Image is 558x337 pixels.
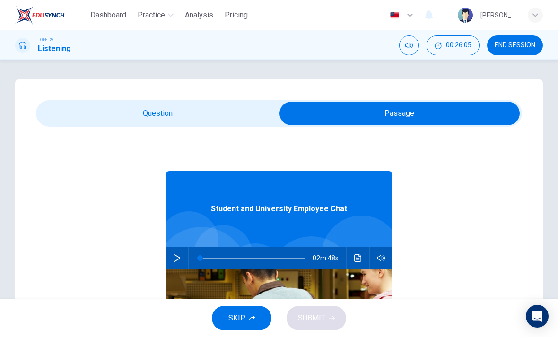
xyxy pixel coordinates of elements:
div: Open Intercom Messenger [526,305,549,328]
button: Dashboard [87,7,130,24]
div: Mute [399,35,419,55]
span: SKIP [228,311,245,325]
div: Hide [427,35,480,55]
a: EduSynch logo [15,6,87,25]
span: Student and University Employee Chat [211,203,347,215]
span: Analysis [185,9,213,21]
span: Pricing [225,9,248,21]
img: EduSynch logo [15,6,65,25]
button: Analysis [181,7,217,24]
button: Practice [134,7,177,24]
button: Pricing [221,7,252,24]
span: TOEFL® [38,36,53,43]
img: en [389,12,401,19]
button: END SESSION [487,35,543,55]
span: 00:26:05 [446,42,471,49]
img: Profile picture [458,8,473,23]
span: Dashboard [90,9,126,21]
button: 00:26:05 [427,35,480,55]
span: Practice [138,9,165,21]
div: [PERSON_NAME] [480,9,516,21]
span: 02m 48s [313,247,346,269]
span: END SESSION [495,42,535,49]
h1: Listening [38,43,71,54]
button: Click to see the audio transcription [350,247,366,269]
button: SKIP [212,306,271,330]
